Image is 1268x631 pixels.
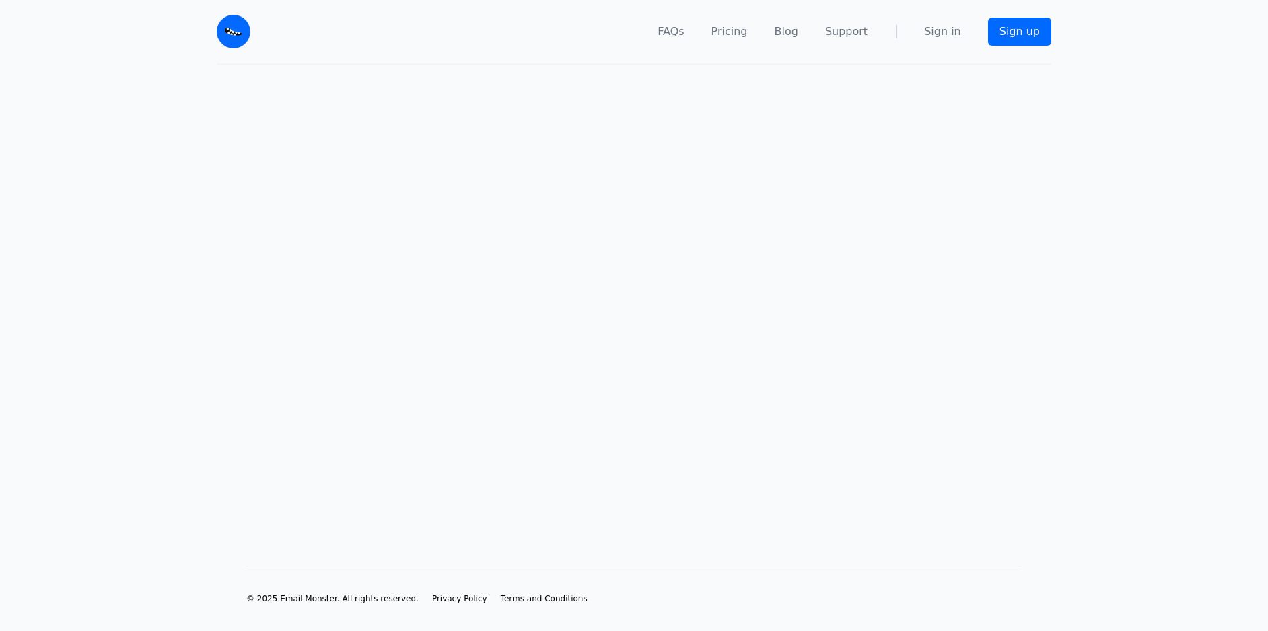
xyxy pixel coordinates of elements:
a: Sign up [988,18,1051,46]
a: Terms and Conditions [501,593,588,604]
span: Terms and Conditions [501,594,588,603]
li: © 2025 Email Monster. All rights reserved. [246,593,419,604]
a: Support [825,24,868,40]
a: Sign in [924,24,961,40]
a: Privacy Policy [432,593,487,604]
a: Pricing [711,24,748,40]
a: FAQs [658,24,684,40]
a: Blog [775,24,798,40]
img: Email Monster [217,15,250,48]
span: Privacy Policy [432,594,487,603]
